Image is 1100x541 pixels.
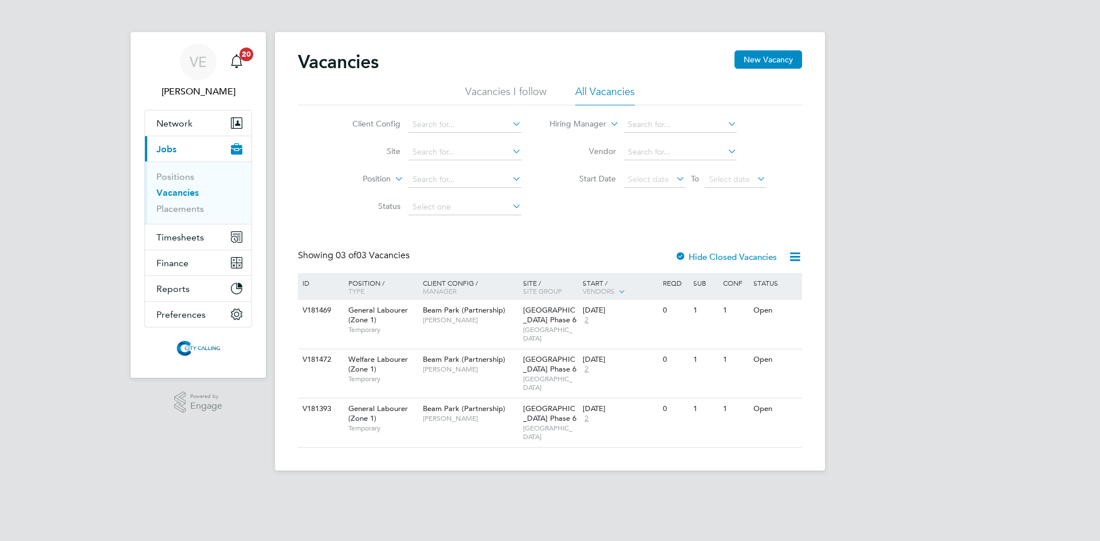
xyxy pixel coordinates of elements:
div: 1 [690,349,720,370]
a: Placements [156,203,204,214]
div: 0 [660,349,690,370]
span: Beam Park (Partnership) [423,305,505,315]
span: Reports [156,283,190,294]
span: Temporary [348,374,417,384]
span: To [687,171,702,186]
a: Go to home page [144,339,252,357]
span: Engage [190,401,222,411]
span: [GEOGRAPHIC_DATA] [523,325,577,343]
span: Vendors [583,286,615,295]
button: Jobs [145,136,252,161]
div: V181469 [300,300,340,321]
span: Site Group [523,286,562,295]
span: Jobs [156,144,176,155]
a: Positions [156,171,194,182]
div: 1 [720,349,750,370]
label: Hide Closed Vacancies [675,251,777,262]
button: Reports [145,276,252,301]
span: 2 [583,414,590,424]
button: Preferences [145,302,252,327]
a: Vacancies [156,187,199,198]
span: Manager [423,286,457,295]
a: 20 [225,44,248,80]
input: Search for... [624,144,737,160]
label: Status [335,201,400,211]
div: Sub [690,273,720,293]
div: Reqd [660,273,690,293]
div: 1 [720,398,750,420]
input: Search for... [408,172,521,188]
span: [GEOGRAPHIC_DATA] Phase 6 [523,354,576,374]
label: Site [335,146,400,156]
span: 03 of [336,250,356,261]
span: General Labourer (Zone 1) [348,305,408,325]
input: Search for... [408,117,521,133]
span: Temporary [348,424,417,433]
div: 0 [660,398,690,420]
div: ID [300,273,340,293]
span: Beam Park (Partnership) [423,354,505,364]
span: [GEOGRAPHIC_DATA] [523,424,577,441]
button: Finance [145,250,252,275]
div: Open [751,398,800,420]
h2: Vacancies [298,50,379,73]
div: Conf [720,273,750,293]
span: [GEOGRAPHIC_DATA] Phase 6 [523,404,576,423]
label: Client Config [335,119,400,129]
span: 2 [583,365,590,374]
input: Search for... [624,117,737,133]
span: Valeria Erdos [144,85,252,98]
input: Select one [408,199,521,215]
div: 0 [660,300,690,321]
div: Status [751,273,800,293]
span: [PERSON_NAME] [423,365,517,374]
nav: Main navigation [131,32,266,378]
div: [DATE] [583,306,657,315]
button: Network [145,110,252,136]
span: [PERSON_NAME] [423,414,517,423]
span: Timesheets [156,232,204,243]
input: Search for... [408,144,521,160]
div: Position / [340,273,420,301]
label: Start Date [550,173,616,184]
button: Timesheets [145,224,252,250]
button: New Vacancy [734,50,802,69]
span: Preferences [156,309,206,320]
div: 1 [720,300,750,321]
div: V181393 [300,398,340,420]
div: 1 [690,300,720,321]
span: Network [156,118,192,129]
div: Site / [520,273,580,301]
label: Position [325,173,391,185]
label: Vendor [550,146,616,156]
li: All Vacancies [575,85,635,105]
span: Type [348,286,364,295]
span: VE [190,54,207,69]
div: Client Config / [420,273,520,301]
span: [GEOGRAPHIC_DATA] Phase 6 [523,305,576,325]
label: Hiring Manager [540,119,606,130]
span: Powered by [190,392,222,401]
div: V181472 [300,349,340,370]
span: [PERSON_NAME] [423,315,517,325]
span: Select date [709,174,750,184]
img: citycalling-logo-retina.png [174,339,223,357]
li: Vacancies I follow [465,85,547,105]
a: VE[PERSON_NAME] [144,44,252,98]
div: Open [751,349,800,370]
span: [GEOGRAPHIC_DATA] [523,374,577,392]
div: [DATE] [583,355,657,365]
span: Welfare Labourer (Zone 1) [348,354,408,374]
div: [DATE] [583,404,657,414]
span: General Labourer (Zone 1) [348,404,408,423]
span: 20 [239,48,253,61]
div: Jobs [145,161,252,224]
span: Temporary [348,325,417,334]
div: Start / [580,273,660,302]
span: Select date [628,174,669,184]
div: 1 [690,398,720,420]
a: Powered byEngage [174,392,223,413]
span: Beam Park (Partnership) [423,404,505,413]
span: 03 Vacancies [336,250,410,261]
div: Open [751,300,800,321]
